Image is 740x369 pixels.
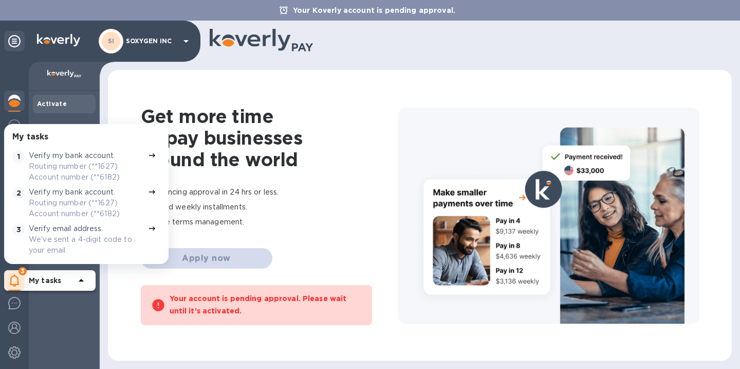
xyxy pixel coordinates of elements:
[141,187,398,198] p: Financing approval in 24 hrs or less.
[108,37,115,45] b: SI
[29,187,115,198] p: Verify my bank account.
[8,119,21,132] img: Foreign exchange
[29,234,144,256] p: We've sent a 4-digit code to your email.
[29,223,103,234] p: Verify email address.
[29,150,115,161] p: Verify my bank account.
[170,294,347,315] b: Your account is pending approval. Please wait until it’s activated.
[29,161,144,183] p: Routing number (**1627) Account number (**6182)
[141,106,398,170] h1: Get more time to pay businesses around the world
[37,34,80,46] img: Logo
[12,132,48,142] h3: My tasks
[4,31,25,51] div: Unpin categories
[12,223,25,236] span: 3
[288,5,460,15] p: Your Koverly account is pending approval.
[141,202,398,213] p: Fixed weekly installments.
[12,187,25,199] span: 2
[126,38,177,45] p: SOXYGEN INC
[29,276,61,285] b: My tasks
[18,267,27,275] span: 3
[141,217,398,227] p: Free terms management.
[37,100,67,108] b: Activate
[12,150,25,163] span: 1
[29,198,144,219] p: Routing number (**1627) Account number (**6182)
